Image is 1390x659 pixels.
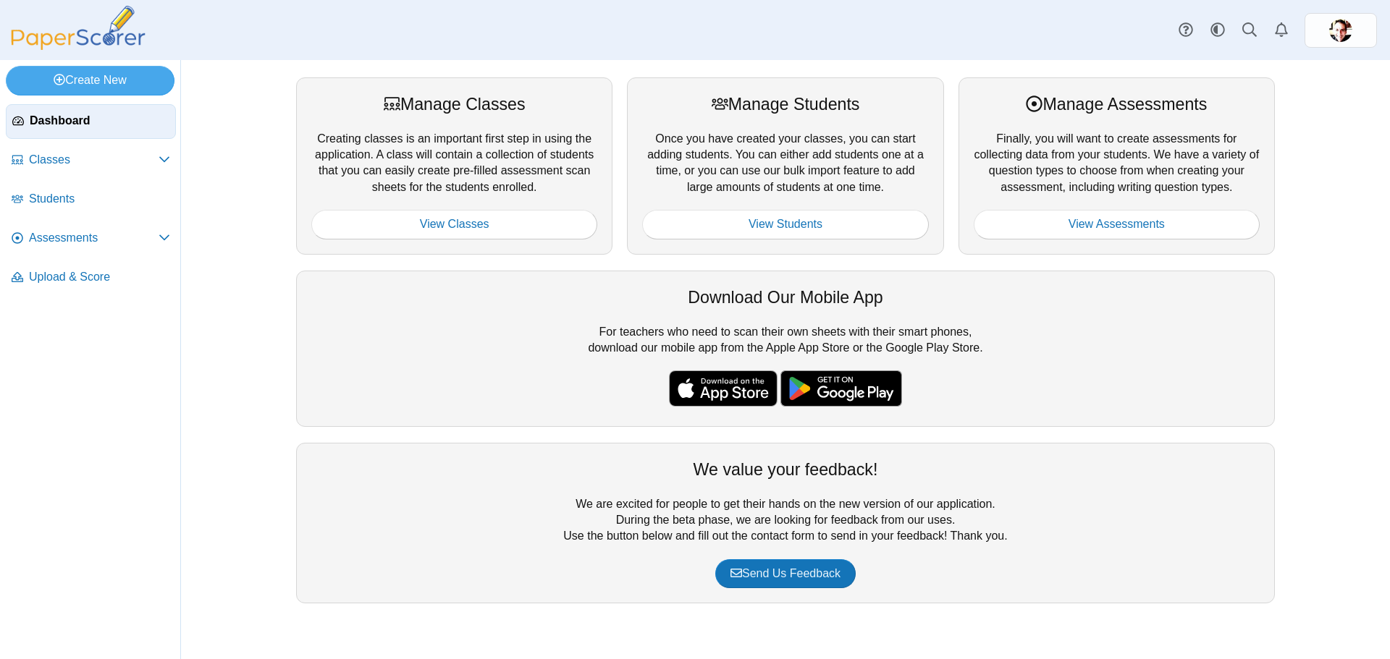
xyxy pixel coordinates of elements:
[1305,13,1377,48] a: ps.1TMz155yTUve2V4S
[974,93,1260,116] div: Manage Assessments
[6,66,174,95] a: Create New
[311,93,597,116] div: Manage Classes
[311,210,597,239] a: View Classes
[6,104,176,139] a: Dashboard
[311,286,1260,309] div: Download Our Mobile App
[780,370,902,407] img: google-play-badge.png
[642,210,928,239] a: View Students
[296,271,1275,427] div: For teachers who need to scan their own sheets with their smart phones, download our mobile app f...
[642,93,928,116] div: Manage Students
[627,77,943,254] div: Once you have created your classes, you can start adding students. You can either add students on...
[29,269,170,285] span: Upload & Score
[6,40,151,52] a: PaperScorer
[959,77,1275,254] div: Finally, you will want to create assessments for collecting data from your students. We have a va...
[6,143,176,178] a: Classes
[296,443,1275,603] div: We are excited for people to get their hands on the new version of our application. During the be...
[669,370,778,407] img: apple-store-badge.svg
[30,113,169,129] span: Dashboard
[1329,19,1352,42] img: ps.1TMz155yTUve2V4S
[6,182,176,217] a: Students
[29,152,159,168] span: Classes
[29,191,170,207] span: Students
[974,210,1260,239] a: View Assessments
[1265,14,1297,46] a: Alerts
[29,230,159,246] span: Assessments
[6,6,151,50] img: PaperScorer
[311,458,1260,481] div: We value your feedback!
[6,260,176,295] a: Upload & Score
[730,567,841,579] span: Send Us Feedback
[715,559,856,588] a: Send Us Feedback
[6,221,176,256] a: Assessments
[296,77,612,254] div: Creating classes is an important first step in using the application. A class will contain a coll...
[1329,19,1352,42] span: Peter Erbland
